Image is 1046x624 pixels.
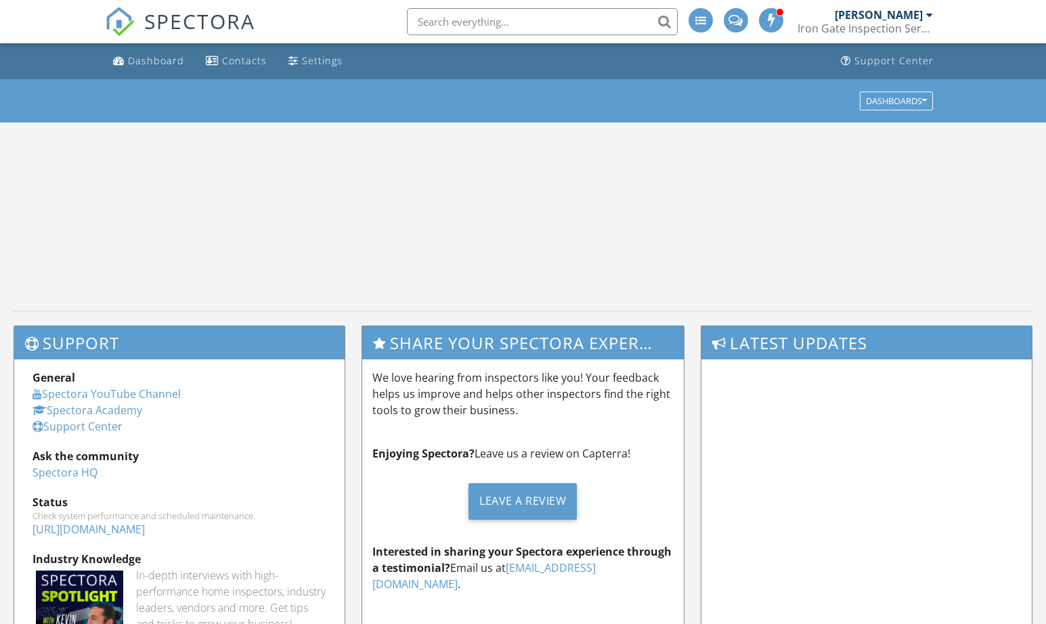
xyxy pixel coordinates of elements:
p: Leave us a review on Capterra! [372,445,674,462]
strong: General [32,370,75,385]
div: Ask the community [32,448,326,464]
a: Settings [283,49,348,74]
div: Check system performance and scheduled maintenance. [32,510,326,521]
div: Dashboard [128,54,184,67]
img: The Best Home Inspection Software - Spectora [105,7,135,37]
div: [PERSON_NAME] [835,8,923,22]
a: SPECTORA [105,18,255,47]
div: Settings [302,54,343,67]
span: SPECTORA [144,7,255,35]
div: Dashboards [866,96,927,106]
div: Support Center [854,54,934,67]
a: Support Center [835,49,939,74]
a: [URL][DOMAIN_NAME] [32,522,145,537]
a: Spectora HQ [32,465,97,480]
div: Iron Gate Inspection Services [798,22,933,35]
a: Spectora Academy [32,403,142,418]
strong: Interested in sharing your Spectora experience through a testimonial? [372,544,672,575]
div: Status [32,494,326,510]
div: Leave a Review [468,483,577,520]
h3: Support [14,326,345,359]
button: Dashboards [860,91,933,110]
strong: Enjoying Spectora? [372,446,475,461]
a: Contacts [200,49,272,74]
input: Search everything... [407,8,678,35]
a: Support Center [32,419,123,434]
div: Contacts [222,54,267,67]
h3: Latest Updates [701,326,1032,359]
a: Dashboard [108,49,190,74]
div: Industry Knowledge [32,551,326,567]
h3: Share Your Spectora Experience [362,326,684,359]
a: Leave a Review [372,472,674,530]
p: We love hearing from inspectors like you! Your feedback helps us improve and helps other inspecto... [372,370,674,418]
a: [EMAIL_ADDRESS][DOMAIN_NAME] [372,560,596,592]
a: Spectora YouTube Channel [32,386,181,401]
p: Email us at . [372,543,674,592]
